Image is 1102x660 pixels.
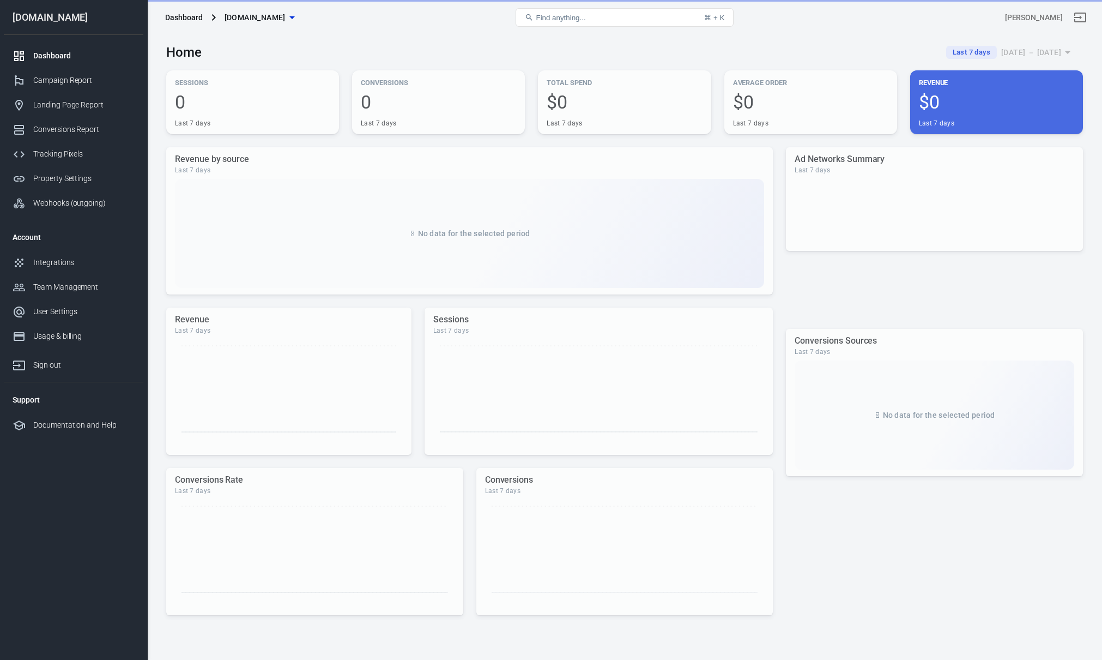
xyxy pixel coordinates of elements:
div: Tracking Pixels [33,148,135,160]
div: Campaign Report [33,75,135,86]
div: User Settings [33,306,135,317]
div: Documentation and Help [33,419,135,431]
a: Usage & billing [4,324,143,349]
a: Dashboard [4,44,143,68]
div: Webhooks (outgoing) [33,197,135,209]
a: Landing Page Report [4,93,143,117]
li: Account [4,224,143,250]
button: Find anything...⌘ + K [516,8,734,27]
a: Webhooks (outgoing) [4,191,143,215]
a: Campaign Report [4,68,143,93]
a: Sign out [4,349,143,377]
span: Find anything... [536,14,585,22]
div: Team Management [33,281,135,293]
div: Usage & billing [33,331,135,342]
a: Integrations [4,250,143,275]
a: Tracking Pixels [4,142,143,166]
a: Sign out [1067,4,1093,31]
div: Integrations [33,257,135,268]
span: twothreadsbyedmonds.com [225,11,286,25]
div: Account id: GO1HsbMZ [1005,12,1063,23]
li: Support [4,387,143,413]
div: Sign out [33,359,135,371]
button: [DOMAIN_NAME] [220,8,299,28]
div: [DOMAIN_NAME] [4,13,143,22]
a: User Settings [4,299,143,324]
h3: Home [166,45,202,60]
div: Property Settings [33,173,135,184]
div: Dashboard [33,50,135,62]
a: Team Management [4,275,143,299]
a: Conversions Report [4,117,143,142]
div: Conversions Report [33,124,135,135]
a: Property Settings [4,166,143,191]
div: Landing Page Report [33,99,135,111]
div: Dashboard [165,12,203,23]
div: ⌘ + K [704,14,724,22]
